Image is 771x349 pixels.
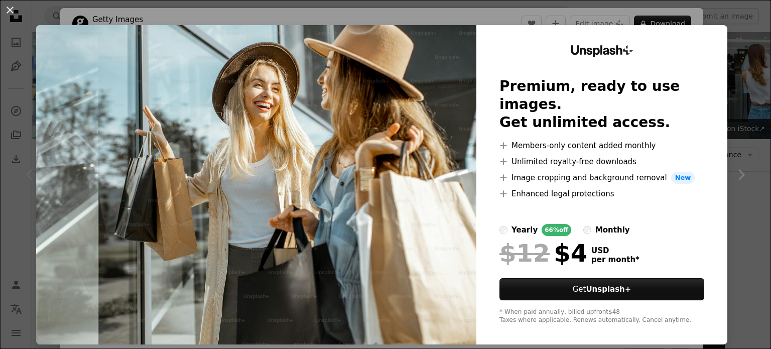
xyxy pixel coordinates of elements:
[499,278,704,300] button: GetUnsplash+
[591,255,639,264] span: per month *
[499,172,704,184] li: Image cropping and background removal
[499,240,550,266] span: $12
[499,140,704,152] li: Members-only content added monthly
[511,224,538,236] div: yearly
[586,285,631,294] strong: Unsplash+
[583,226,591,234] input: monthly
[542,224,571,236] div: 66% off
[499,188,704,200] li: Enhanced legal protections
[671,172,695,184] span: New
[595,224,630,236] div: monthly
[499,308,704,324] div: * When paid annually, billed upfront $48 Taxes where applicable. Renews automatically. Cancel any...
[499,240,587,266] div: $4
[499,226,507,234] input: yearly66%off
[499,77,704,132] h2: Premium, ready to use images. Get unlimited access.
[591,246,639,255] span: USD
[499,156,704,168] li: Unlimited royalty-free downloads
